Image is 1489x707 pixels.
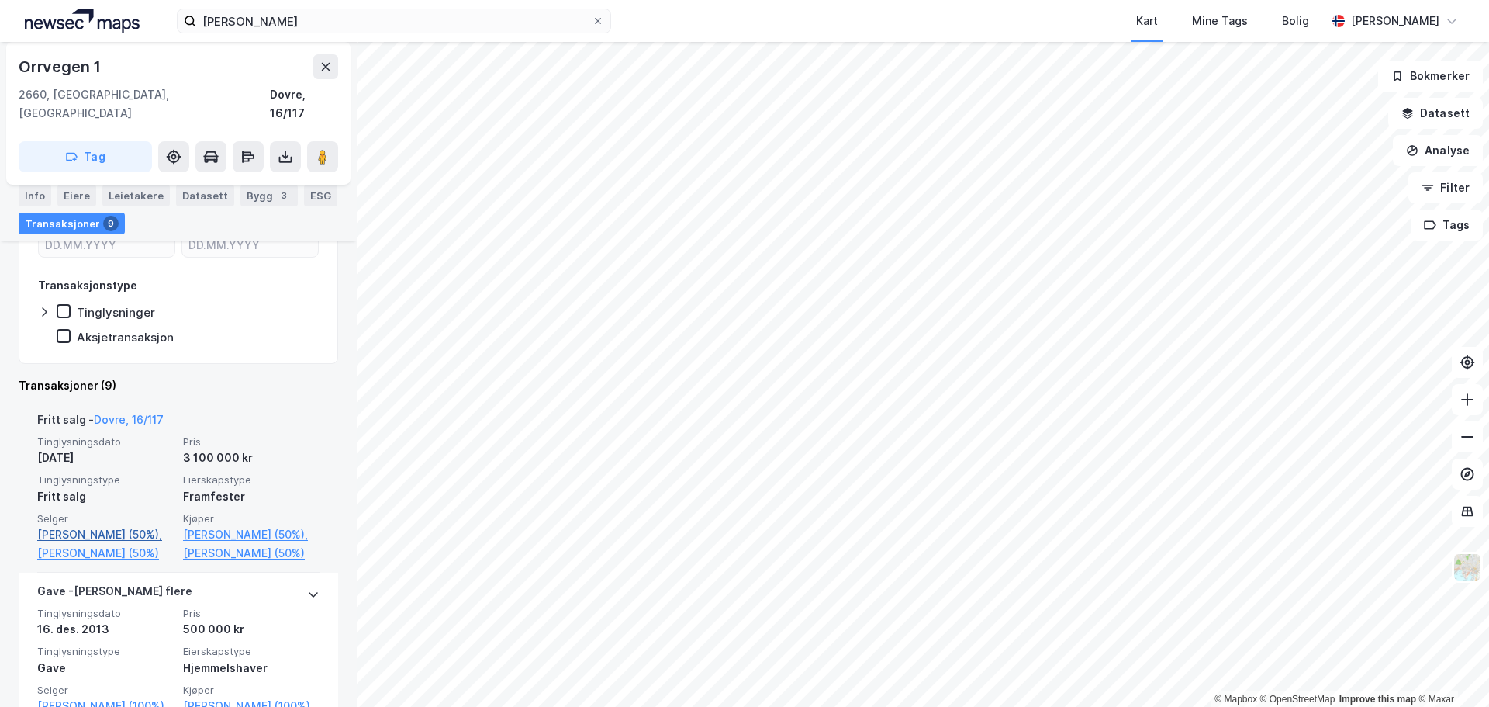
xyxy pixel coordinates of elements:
div: 500 000 kr [183,620,320,639]
span: Eierskapstype [183,645,320,658]
img: logo.a4113a55bc3d86da70a041830d287a7e.svg [25,9,140,33]
input: DD.MM.YYYY [182,234,318,257]
div: Leietakere [102,185,170,206]
input: Søk på adresse, matrikkel, gårdeiere, leietakere eller personer [196,9,592,33]
div: Gave - [PERSON_NAME] flere [37,582,192,607]
a: [PERSON_NAME] (50%) [183,544,320,563]
div: ESG [304,185,337,206]
div: Fritt salg [37,487,174,506]
span: Eierskapstype [183,473,320,487]
a: [PERSON_NAME] (50%) [37,544,174,563]
div: 3 [276,188,292,203]
iframe: Chat Widget [1411,632,1489,707]
div: Mine Tags [1192,12,1248,30]
span: Selger [37,684,174,697]
span: Tinglysningstype [37,473,174,487]
div: Transaksjonstype [38,276,137,295]
div: Eiere [57,185,96,206]
a: Mapbox [1214,694,1257,705]
div: [DATE] [37,449,174,467]
div: Aksjetransaksjon [77,330,174,345]
span: Tinglysningstype [37,645,174,658]
div: Datasett [176,185,234,206]
span: Tinglysningsdato [37,435,174,449]
div: Hjemmelshaver [183,659,320,678]
div: Bolig [1282,12,1309,30]
div: 3 100 000 kr [183,449,320,467]
div: 16. des. 2013 [37,620,174,639]
div: Gave [37,659,174,678]
div: Orrvegen 1 [19,54,104,79]
div: Dovre, 16/117 [270,85,338,123]
div: Kart [1136,12,1158,30]
div: Transaksjoner [19,213,125,234]
button: Datasett [1388,98,1483,129]
button: Analyse [1393,135,1483,166]
input: DD.MM.YYYY [39,234,174,257]
div: 9 [103,216,119,231]
div: Bygg [240,185,298,206]
a: [PERSON_NAME] (50%), [183,525,320,544]
div: Tinglysninger [77,305,155,320]
a: OpenStreetMap [1260,694,1335,705]
div: Info [19,185,51,206]
button: Filter [1408,172,1483,203]
span: Pris [183,435,320,449]
div: 2660, [GEOGRAPHIC_DATA], [GEOGRAPHIC_DATA] [19,85,270,123]
div: Fritt salg - [37,411,164,435]
span: Pris [183,607,320,620]
img: Z [1453,553,1482,582]
div: [PERSON_NAME] [1351,12,1439,30]
div: Transaksjoner (9) [19,376,338,395]
span: Tinglysningsdato [37,607,174,620]
button: Bokmerker [1378,61,1483,92]
span: Kjøper [183,684,320,697]
button: Tags [1411,210,1483,241]
a: Dovre, 16/117 [94,413,164,426]
span: Kjøper [183,512,320,525]
div: Framfester [183,487,320,506]
button: Tag [19,141,152,172]
span: Selger [37,512,174,525]
a: [PERSON_NAME] (50%), [37,525,174,544]
a: Improve this map [1339,694,1416,705]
